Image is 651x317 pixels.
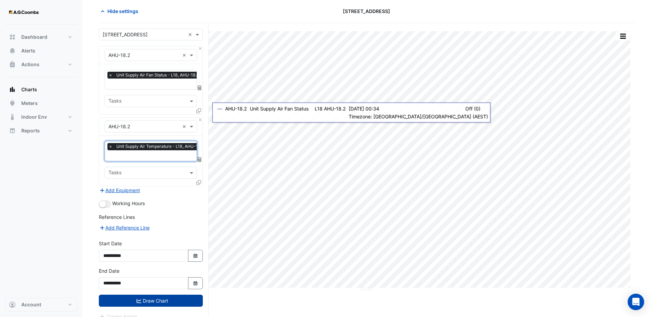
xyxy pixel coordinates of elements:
[9,114,16,120] app-icon: Indoor Env
[9,100,16,107] app-icon: Meters
[198,46,202,51] button: Close
[198,118,202,122] button: Close
[5,58,77,71] button: Actions
[182,123,188,130] span: Clear
[8,5,39,19] img: Company Logo
[193,280,199,286] fa-icon: Select Date
[21,127,40,134] span: Reports
[9,34,16,40] app-icon: Dashboard
[107,97,121,106] div: Tasks
[9,61,16,68] app-icon: Actions
[99,240,122,247] label: Start Date
[5,96,77,110] button: Meters
[107,143,114,150] span: ×
[197,156,203,162] span: Choose Function
[5,298,77,312] button: Account
[9,127,16,134] app-icon: Reports
[5,83,77,96] button: Charts
[182,51,188,59] span: Clear
[99,186,140,194] button: Add Equipment
[115,72,201,79] span: Unit Supply Air Fan Status - L18, AHU-18.2
[99,224,150,232] button: Add Reference Line
[188,31,194,38] span: Clear
[21,34,47,40] span: Dashboard
[196,179,201,185] span: Clone Favourites and Tasks from this Equipment to other Equipment
[107,72,114,79] span: ×
[193,253,199,259] fa-icon: Select Date
[21,100,38,107] span: Meters
[112,200,145,206] span: Working Hours
[21,301,41,308] span: Account
[343,8,390,15] span: [STREET_ADDRESS]
[21,61,39,68] span: Actions
[628,294,644,310] div: Open Intercom Messenger
[99,267,119,274] label: End Date
[115,143,206,150] span: Unit Supply Air Temperature - L18, AHU-18.2
[197,85,203,91] span: Choose Function
[5,30,77,44] button: Dashboard
[9,86,16,93] app-icon: Charts
[99,5,143,17] button: Hide settings
[9,47,16,54] app-icon: Alerts
[107,8,138,15] span: Hide settings
[107,169,121,178] div: Tasks
[196,108,201,114] span: Clone Favourites and Tasks from this Equipment to other Equipment
[21,114,47,120] span: Indoor Env
[5,124,77,138] button: Reports
[616,32,630,40] button: More Options
[5,110,77,124] button: Indoor Env
[21,47,35,54] span: Alerts
[99,295,203,307] button: Draw Chart
[21,86,37,93] span: Charts
[5,44,77,58] button: Alerts
[99,213,135,221] label: Reference Lines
